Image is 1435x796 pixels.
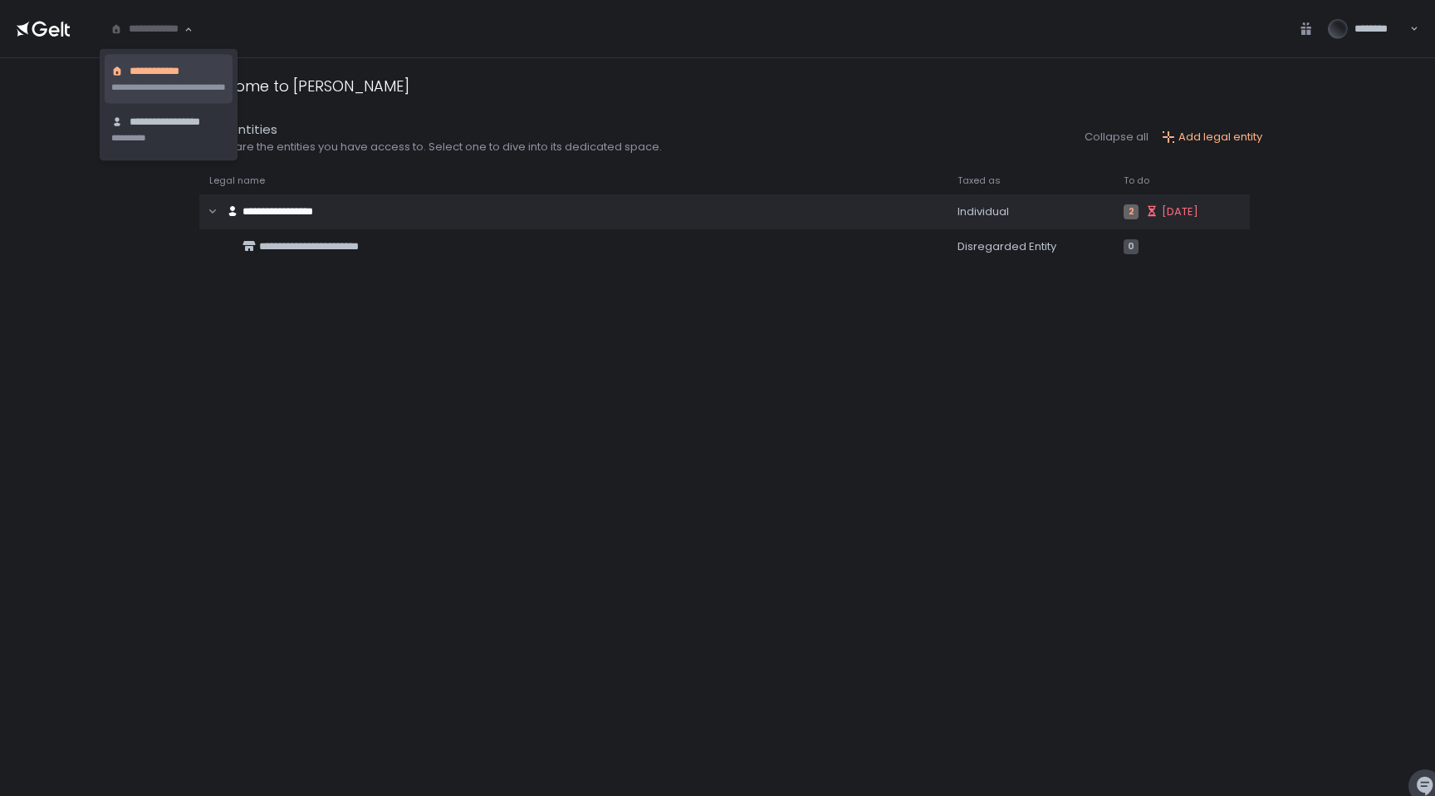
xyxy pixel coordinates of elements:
span: 2 [1124,204,1139,219]
div: Search for option [100,12,193,47]
div: Individual [957,204,1104,219]
span: Legal name [209,174,265,187]
div: Your entities [199,120,662,140]
input: Search for option [110,21,183,37]
div: Below are the entities you have access to. Select one to dive into its dedicated space. [199,140,662,155]
button: Add legal entity [1162,130,1262,145]
button: Collapse all [1085,130,1148,145]
span: 0 [1124,239,1139,254]
div: Disregarded Entity [957,239,1104,254]
span: [DATE] [1162,204,1198,219]
span: Taxed as [957,174,1001,187]
span: To do [1124,174,1149,187]
div: Welcome to [PERSON_NAME] [199,75,409,97]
